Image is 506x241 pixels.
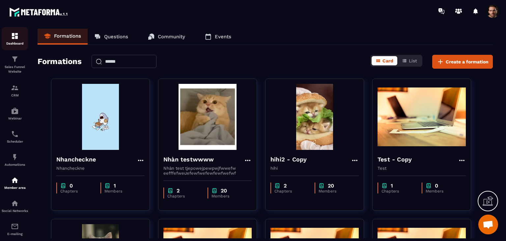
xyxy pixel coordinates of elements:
img: chapter [381,183,387,189]
p: Chapters [167,194,201,198]
p: 2 [177,188,180,194]
p: 1 [114,183,116,189]
p: 20 [328,183,334,189]
p: 2 [284,183,287,189]
p: Members [426,189,460,193]
a: automationsautomationsAutomations [2,148,28,171]
a: Community [141,29,192,45]
p: 1 [391,183,393,189]
p: 0 [435,183,438,189]
img: automations [11,107,19,115]
button: Create a formation [432,55,493,69]
a: formation-backgroundhihi2 - Copyhihichapter2Chapterschapter20Members [265,79,372,219]
img: formation [11,84,19,92]
a: emailemailE-mailing [2,218,28,241]
p: E-mailing [2,232,28,236]
p: hihi [270,166,359,171]
a: automationsautomationsMember area [2,171,28,194]
button: Card [372,56,397,65]
img: chapter [104,183,110,189]
span: Create a formation [446,58,489,65]
a: Events [198,29,238,45]
p: Questions [104,34,128,40]
p: Sales Funnel Website [2,65,28,74]
h4: hihi2 - Copy [270,155,307,164]
img: formation-background [378,84,466,150]
a: formationformationCRM [2,79,28,102]
p: Community [158,34,185,40]
img: automations [11,153,19,161]
img: formation-background [163,84,252,150]
img: formation-background [270,84,359,150]
img: chapter [211,188,217,194]
p: Scheduler [2,140,28,143]
span: Card [382,58,393,63]
img: chapter [60,183,66,189]
p: Members [211,194,245,198]
p: Members [104,189,138,193]
img: chapter [319,183,324,189]
img: chapter [426,183,432,189]
p: Chapters [274,189,308,193]
img: automations [11,176,19,184]
p: Chapters [60,189,94,193]
a: schedulerschedulerScheduler [2,125,28,148]
img: logo [9,6,69,18]
p: Events [215,34,231,40]
p: Test [378,166,466,171]
p: Dashboard [2,42,28,45]
p: Webinar [2,117,28,120]
a: formation-backgroundTest - CopyTestchapter1Chapterschapter0Members [372,79,479,219]
a: Questions [88,29,135,45]
h4: Nhancheckne [56,155,96,164]
h4: Test - Copy [378,155,412,164]
a: social-networksocial-networkSocial Networks [2,194,28,218]
p: Nhancheckne [56,166,145,171]
img: chapter [274,183,280,189]
span: List [409,58,417,63]
div: Mở cuộc trò chuyện [478,215,498,234]
img: formation [11,32,19,40]
a: formationformationDashboard [2,27,28,50]
p: Members [319,189,352,193]
p: Automations [2,163,28,166]
a: formation-backgroundNhàn testwwwwNhàn test tjepowejpewpwjfwwefw eefffefweưefewfwefewfewfwefwfchap... [158,79,265,219]
h4: Nhàn testwwww [163,155,214,164]
a: formationformationSales Funnel Website [2,50,28,79]
p: Chapters [381,189,415,193]
p: CRM [2,93,28,97]
h2: Formations [38,55,82,69]
a: formation-backgroundNhancheckneNhanchecknechapter0Chapterschapter1Members [51,79,158,219]
img: email [11,223,19,230]
p: 20 [221,188,227,194]
img: social-network [11,199,19,207]
a: Formations [38,29,88,45]
p: Formations [54,33,81,39]
a: automationsautomationsWebinar [2,102,28,125]
img: formation-background [56,84,145,150]
button: List [398,56,421,65]
p: Nhàn test tjepowejpewpwjfwwefw eefffefweưefewfwefewfewfwefwf [163,166,252,176]
p: 0 [70,183,73,189]
img: scheduler [11,130,19,138]
img: formation [11,55,19,63]
p: Social Networks [2,209,28,213]
img: chapter [167,188,173,194]
p: Member area [2,186,28,189]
